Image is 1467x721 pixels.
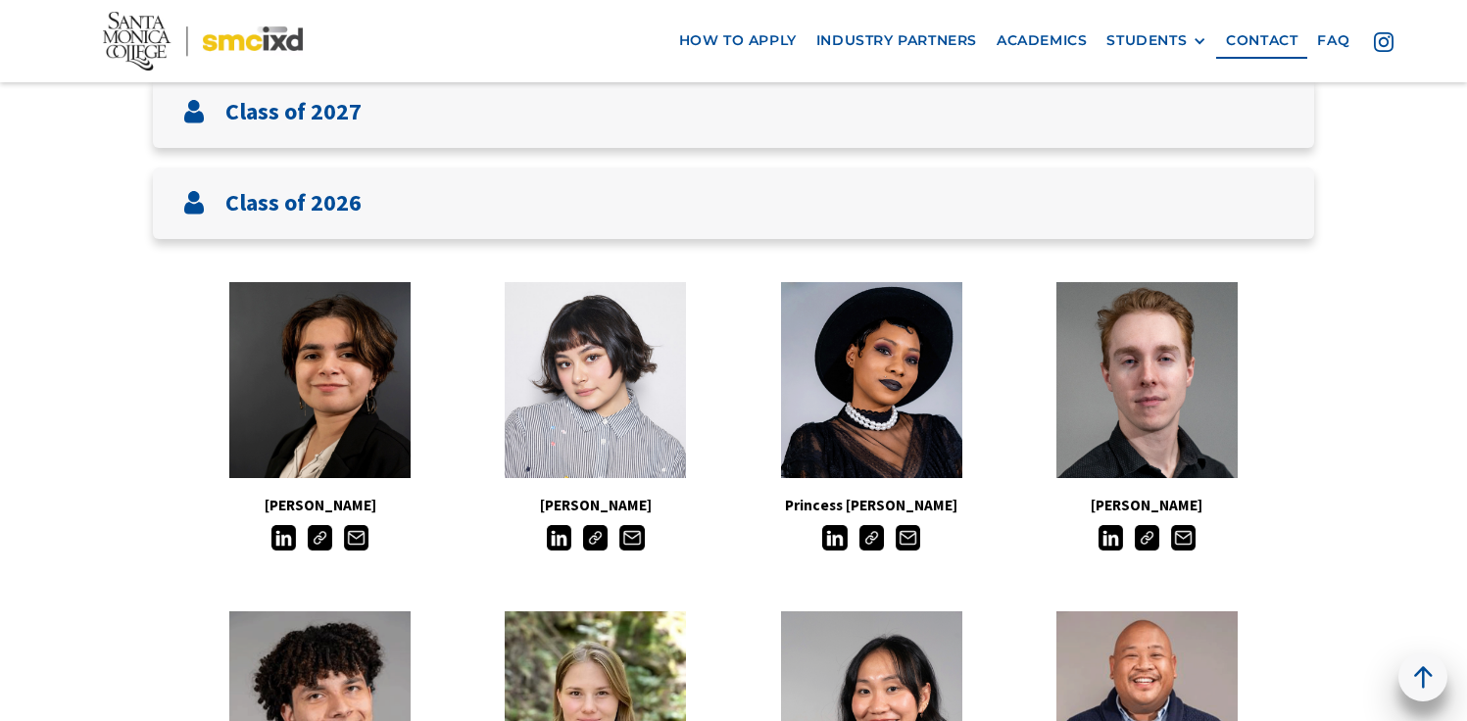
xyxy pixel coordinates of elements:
[619,525,644,550] img: Email icon
[225,189,362,217] h3: Class of 2026
[1398,652,1447,701] a: back to top
[547,525,571,550] img: LinkedIn icon
[225,98,362,126] h3: Class of 2027
[458,493,733,518] h5: [PERSON_NAME]
[182,100,206,123] img: User icon
[271,525,296,550] img: LinkedIn icon
[1106,32,1206,49] div: STUDENTS
[1307,23,1359,59] a: faq
[669,23,807,59] a: how to apply
[1171,525,1196,550] img: Email icon
[103,12,303,71] img: Santa Monica College - SMC IxD logo
[822,525,847,550] img: LinkedIn icon
[583,525,608,550] img: Link icon
[1099,525,1123,550] img: LinkedIn icon
[1135,525,1159,550] img: Link icon
[987,23,1097,59] a: Academics
[1216,23,1307,59] a: contact
[859,525,884,550] img: Link icon
[1106,32,1187,49] div: STUDENTS
[182,493,458,518] h5: [PERSON_NAME]
[344,525,368,550] img: Email icon
[182,191,206,215] img: User icon
[896,525,920,550] img: Email icon
[1009,493,1285,518] h5: [PERSON_NAME]
[308,525,332,550] img: Link icon
[807,23,987,59] a: industry partners
[1374,31,1394,51] img: icon - instagram
[734,493,1009,518] h5: Princess [PERSON_NAME]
